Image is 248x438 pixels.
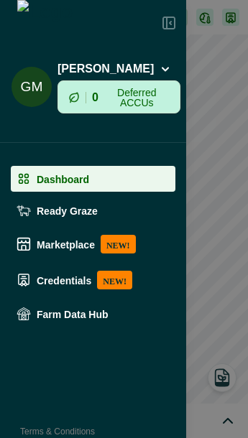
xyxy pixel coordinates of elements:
p: Marketplace [37,238,95,250]
a: Terms & Conditions [20,427,95,437]
button: Gayathri Menakath[PERSON_NAME]0Deferred ACCUs [6,55,180,119]
a: Ready Graze [11,197,175,223]
p: NEW! [97,271,132,289]
p: Credentials [37,274,91,286]
p: Farm Data Hub [37,308,109,320]
a: MarketplaceNEW! [11,229,175,259]
a: CredentialsNEW! [11,265,175,295]
a: Farm Data Hub [11,301,175,327]
p: Ready Graze [37,205,98,216]
a: Dashboard [11,166,175,192]
p: Dashboard [37,173,89,185]
p: NEW! [101,235,136,253]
